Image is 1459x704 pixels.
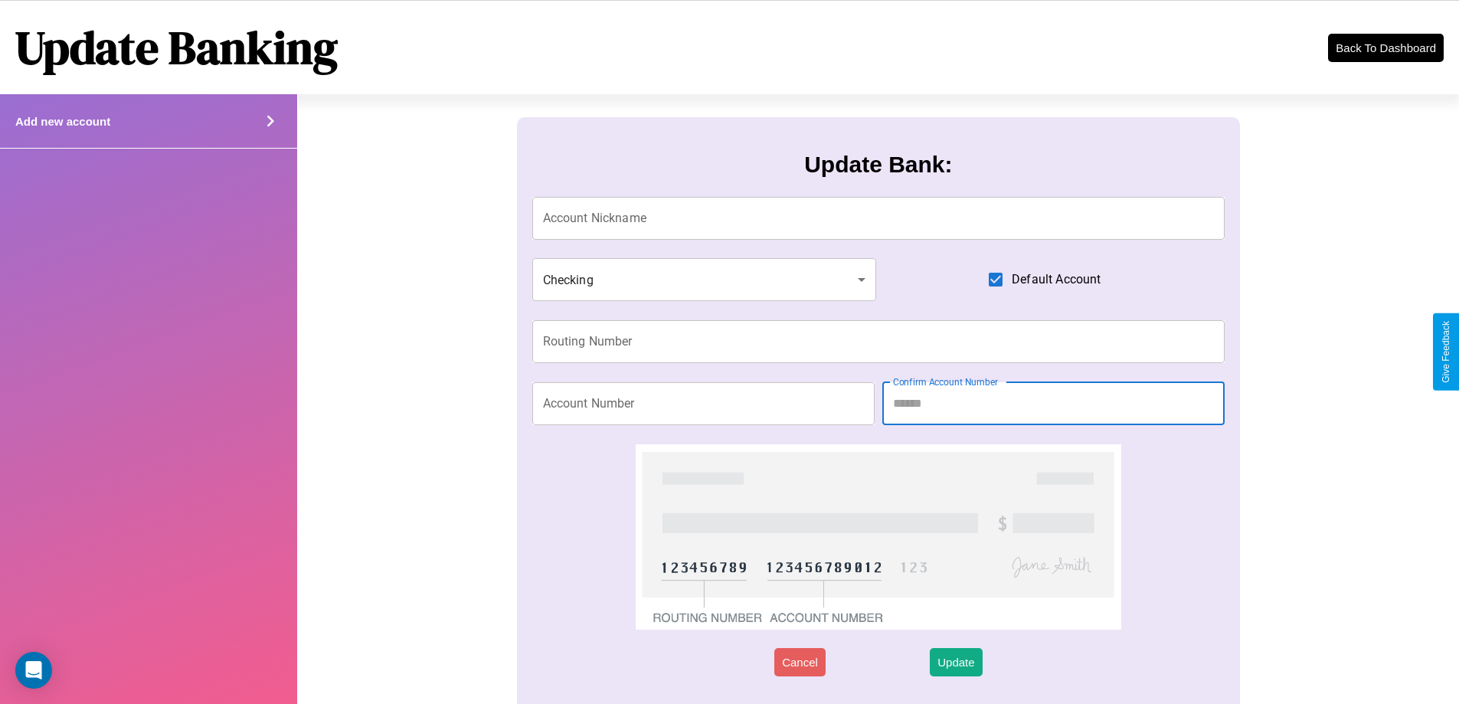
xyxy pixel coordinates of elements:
[1012,270,1101,289] span: Default Account
[15,652,52,689] div: Open Intercom Messenger
[15,115,110,128] h4: Add new account
[1441,321,1451,383] div: Give Feedback
[636,444,1120,630] img: check
[1328,34,1444,62] button: Back To Dashboard
[893,375,998,388] label: Confirm Account Number
[774,648,826,676] button: Cancel
[930,648,982,676] button: Update
[804,152,952,178] h3: Update Bank:
[532,258,877,301] div: Checking
[15,16,338,79] h1: Update Banking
